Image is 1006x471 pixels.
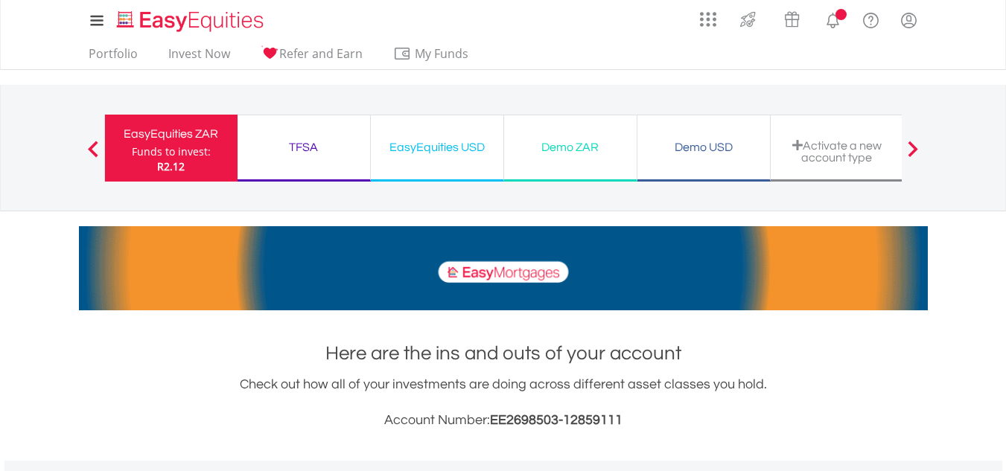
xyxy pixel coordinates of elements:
a: AppsGrid [690,4,726,28]
div: Demo ZAR [513,137,628,158]
div: EasyEquities ZAR [114,124,229,144]
a: Refer and Earn [255,46,369,69]
a: Invest Now [162,46,236,69]
div: Demo USD [646,137,761,158]
h1: Here are the ins and outs of your account [79,340,928,367]
h3: Account Number: [79,410,928,431]
a: FAQ's and Support [852,4,890,33]
img: grid-menu-icon.svg [700,11,716,28]
span: My Funds [393,44,491,63]
div: EasyEquities USD [380,137,494,158]
a: Portfolio [83,46,144,69]
a: Home page [111,4,270,33]
div: Activate a new account type [780,139,894,164]
a: My Profile [890,4,928,36]
span: Refer and Earn [279,45,363,62]
div: Funds to invest: [132,144,211,159]
img: EasyEquities_Logo.png [114,9,270,33]
span: EE2698503-12859111 [490,413,623,427]
a: Notifications [814,4,852,33]
img: EasyMortage Promotion Banner [79,226,928,310]
img: thrive-v2.svg [736,7,760,31]
a: Vouchers [770,4,814,31]
div: Check out how all of your investments are doing across different asset classes you hold. [79,374,928,431]
span: R2.12 [157,159,185,173]
div: TFSA [246,137,361,158]
img: vouchers-v2.svg [780,7,804,31]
